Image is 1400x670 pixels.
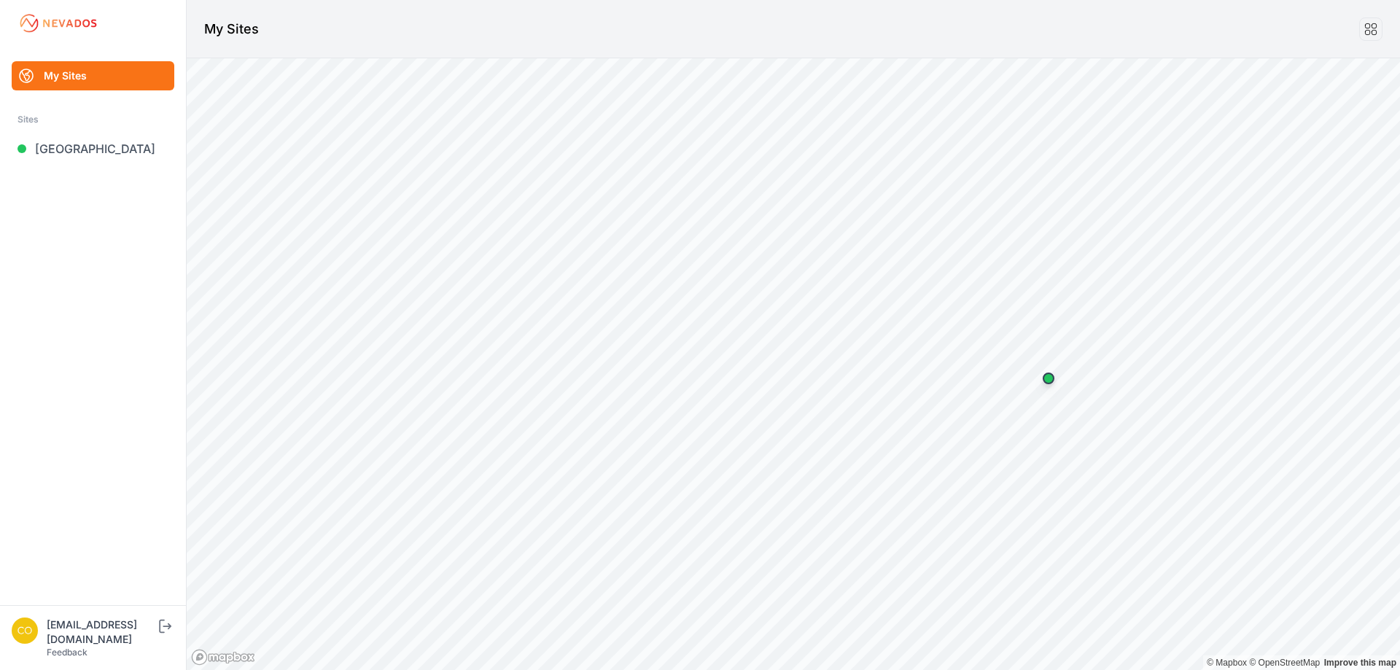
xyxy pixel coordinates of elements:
div: [EMAIL_ADDRESS][DOMAIN_NAME] [47,618,156,647]
a: Mapbox [1207,658,1247,668]
a: Mapbox logo [191,649,255,666]
div: Sites [17,111,168,128]
h1: My Sites [204,19,259,39]
img: Nevados [17,12,99,35]
img: controlroomoperator@invenergy.com [12,618,38,644]
div: Map marker [1034,364,1063,393]
a: OpenStreetMap [1249,658,1320,668]
a: My Sites [12,61,174,90]
a: [GEOGRAPHIC_DATA] [12,134,174,163]
canvas: Map [187,58,1400,670]
a: Feedback [47,647,87,658]
a: Map feedback [1324,658,1396,668]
